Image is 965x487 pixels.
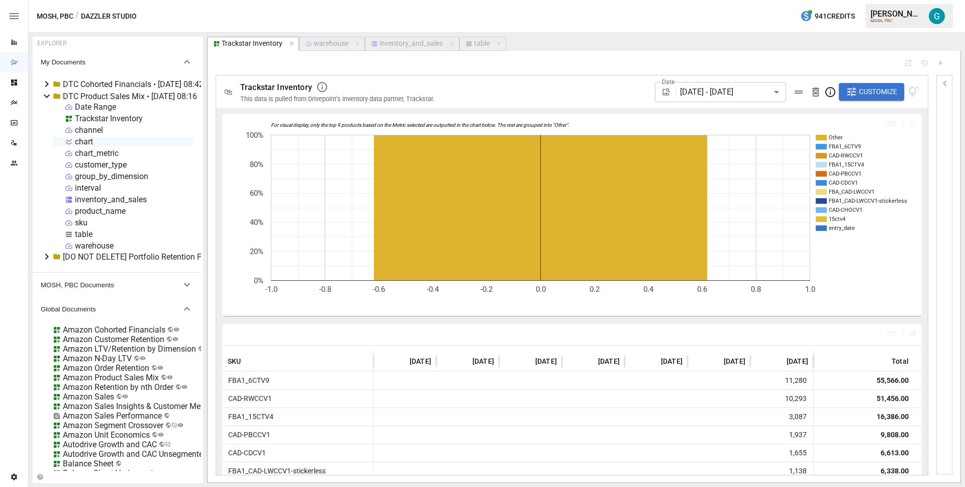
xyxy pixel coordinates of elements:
div: DTC Cohorted Financials • [DATE] 08:42 [63,79,204,89]
text: CAD-CDCV1 [829,180,858,186]
div: [DO NOT DELETE] Portfolio Retention Prediction Accuracy [63,252,267,262]
span: CAD-PBCCV1 [224,431,270,439]
text: 40% [250,218,263,227]
text: Other [829,134,843,141]
button: Document History [920,59,928,67]
div: 55,566.00 [877,372,909,389]
div: table [75,229,92,239]
div: Autodrive Growth and CAC Unsegmented [63,449,208,459]
div: Gavin Acres [929,8,945,24]
button: inventory_and_sales [365,37,459,51]
div: 6,338.00 [881,462,909,480]
div: chart [75,137,93,146]
button: Global Documents [33,297,201,321]
div: Balance Sheet [63,459,114,468]
span: [DATE] [787,356,808,366]
svg: Public [140,355,146,361]
text: -0.2 [480,285,493,294]
button: 941Credits [796,7,859,26]
span: 10,293 [755,390,808,408]
text: -0.6 [373,285,385,294]
div: Amazon Segment Crossover [63,421,163,430]
text: FBA1_6CTV9 [829,143,861,150]
text: -1.0 [265,285,277,294]
div: warehouse [314,39,348,48]
button: View documentation [908,83,920,101]
text: 0.2 [590,285,600,294]
button: Gavin Acres [923,2,951,30]
svg: Published [165,441,171,447]
div: inventory_and_sales [379,39,443,48]
div: Autodrive Growth and CAC [63,440,157,449]
text: CAD-RWCCV1 [829,152,863,159]
text: 60% [250,189,263,198]
div: Amazon Order Retention [63,363,149,373]
div: / [75,10,79,23]
span: 941 Credits [815,10,855,23]
text: 0.4 [643,285,654,294]
div: 🛍 [224,87,232,97]
div: 16,386.00 [877,408,909,426]
span: MOSH, PBC Documents [41,281,181,289]
svg: A chart. [223,115,914,316]
button: Sort [646,354,660,368]
button: Sort [395,354,409,368]
button: Sort [709,354,723,368]
div: MOSH, PBC [871,19,923,23]
div: Total [892,357,909,365]
text: -0.4 [427,285,439,294]
div: inventory_and_sales [75,195,147,204]
span: Customize [859,86,897,98]
span: CAD-RWCCV1 [224,394,272,402]
button: Customize [839,83,904,101]
button: Sort [457,354,471,368]
div: [DATE] - [DATE] [680,82,786,102]
button: Sort [583,354,597,368]
button: Sort [771,354,786,368]
text: 100% [246,131,263,140]
text: 0.8 [751,285,761,294]
div: warehouse [75,241,114,251]
div: Date Range [75,102,116,112]
span: Trackstar Inventory [240,83,312,92]
button: My Documents [33,50,201,74]
button: Trackstar Inventory [207,37,299,51]
span: This data is pulled from Drivepoint's inventory data partner, Trackstar. [240,95,434,103]
div: chart_metric [75,148,119,158]
span: FBA1_CAD-LWCCV1-stickerless [224,467,326,475]
text: 0% [254,276,263,285]
text: 15ctv4 [829,216,845,222]
svg: Public [177,422,183,428]
label: Date [662,77,674,86]
div: Trackstar Inventory [75,114,143,123]
button: MOSH, PBC [37,10,73,23]
svg: Public [157,365,163,371]
div: customer_type [75,160,127,170]
span: FBA1_15CTV4 [224,413,273,421]
div: interval [75,183,101,193]
span: SKU [228,356,241,366]
span: [DATE] [598,356,620,366]
div: 6,613.00 [881,444,909,462]
span: [DATE] [661,356,683,366]
svg: Public [172,336,178,342]
span: My Documents [41,58,181,66]
button: Run Query [936,59,944,67]
div: Amazon Unit Economics [63,430,150,440]
span: [DATE] [472,356,494,366]
text: FBA1_CAD-LWCCV1-stickerless [829,198,907,204]
span: CAD-CDCV1 [224,449,266,457]
text: entry_date [829,225,855,231]
span: 1,655 [755,444,808,462]
div: Amazon Sales [63,392,114,401]
button: warehouse [299,37,365,51]
text: CAD-CHOCV1 [829,207,862,213]
div: Amazon Sales Performance [63,411,162,421]
button: Sort [242,354,256,368]
svg: Public [167,374,173,380]
text: For visual display, only the top 9 products based on the Metric selected are outputted in the cha... [271,122,569,128]
div: Amazon Customer Retention [63,335,164,344]
button: MOSH, PBC Documents [33,273,201,297]
span: [DATE] [410,356,431,366]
